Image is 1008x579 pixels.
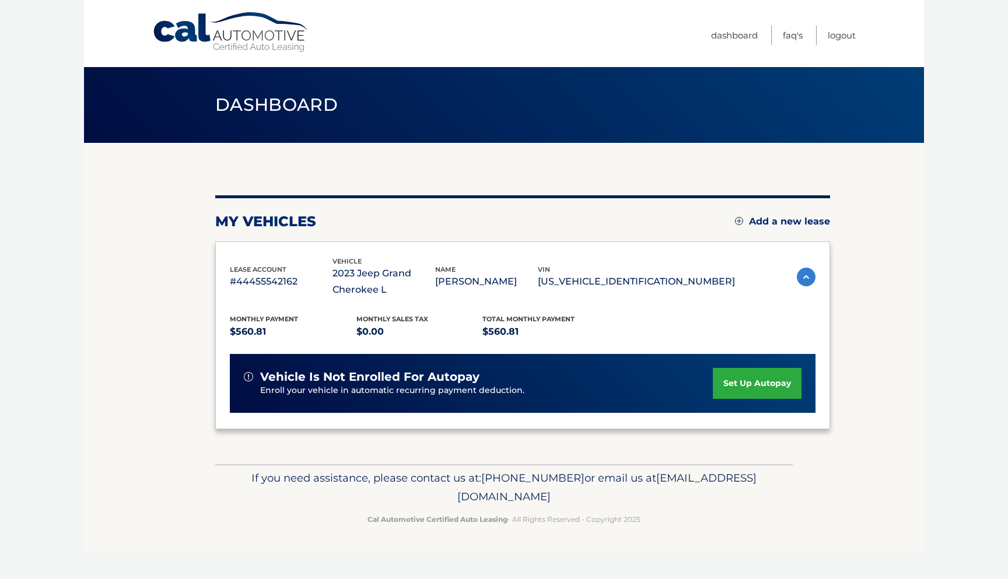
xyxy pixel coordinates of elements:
[435,273,538,290] p: [PERSON_NAME]
[435,265,456,273] span: name
[797,268,815,286] img: accordion-active.svg
[482,315,575,323] span: Total Monthly Payment
[332,257,362,265] span: vehicle
[230,265,286,273] span: lease account
[538,265,550,273] span: vin
[367,515,508,524] strong: Cal Automotive Certified Auto Leasing
[828,26,856,45] a: Logout
[711,26,758,45] a: Dashboard
[223,513,785,525] p: - All Rights Reserved - Copyright 2025
[230,324,356,340] p: $560.81
[783,26,803,45] a: FAQ's
[223,469,785,506] p: If you need assistance, please contact us at: or email us at
[215,94,338,115] span: Dashboard
[260,370,480,384] span: vehicle is not enrolled for autopay
[260,384,713,397] p: Enroll your vehicle in automatic recurring payment deduction.
[713,368,801,399] a: set up autopay
[356,315,428,323] span: Monthly sales Tax
[215,213,316,230] h2: my vehicles
[152,12,310,53] a: Cal Automotive
[735,217,743,225] img: add.svg
[230,315,298,323] span: Monthly Payment
[482,324,609,340] p: $560.81
[481,471,584,485] span: [PHONE_NUMBER]
[230,273,332,290] p: #44455542162
[332,265,435,298] p: 2023 Jeep Grand Cherokee L
[538,273,735,290] p: [US_VEHICLE_IDENTIFICATION_NUMBER]
[735,216,830,227] a: Add a new lease
[356,324,483,340] p: $0.00
[244,372,253,381] img: alert-white.svg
